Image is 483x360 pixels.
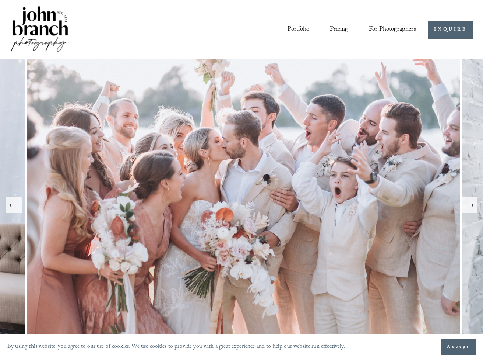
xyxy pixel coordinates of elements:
p: By using this website, you agree to our use of cookies. We use cookies to provide you with a grea... [7,342,345,353]
a: Pricing [330,23,348,37]
a: INQUIRE [428,21,473,39]
span: For Photographers [369,24,416,36]
button: Previous Slide [6,197,22,213]
img: John Branch IV Photography [10,5,69,55]
a: Portfolio [288,23,309,37]
button: Next Slide [461,197,477,213]
img: A wedding party celebrating outdoors, featuring a bride and groom kissing amidst cheering bridesm... [25,59,462,351]
span: Accept [447,343,470,351]
a: folder dropdown [369,23,416,37]
button: Accept [441,339,476,355]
